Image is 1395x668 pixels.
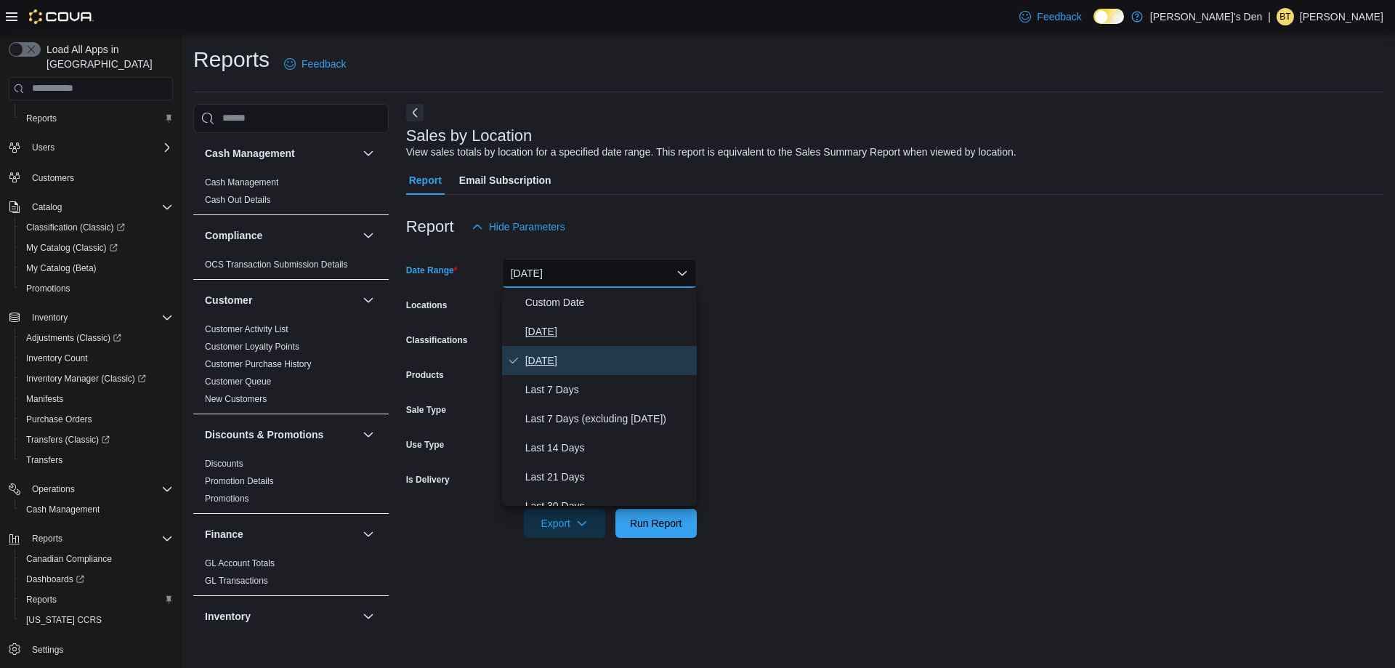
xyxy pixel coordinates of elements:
button: Compliance [360,227,377,244]
a: My Catalog (Classic) [15,238,179,258]
button: Canadian Compliance [15,549,179,569]
a: Cash Management [20,501,105,518]
span: Transfers [26,454,62,466]
div: Discounts & Promotions [193,455,389,513]
a: Discounts [205,459,243,469]
span: Promotions [205,493,249,504]
span: Settings [32,644,63,656]
button: Reports [3,528,179,549]
span: Canadian Compliance [26,553,112,565]
span: Customers [32,172,74,184]
span: Promotions [26,283,70,294]
span: Email Subscription [459,166,551,195]
h3: Compliance [205,228,262,243]
button: Reports [15,589,179,610]
span: Settings [26,640,173,659]
button: Compliance [205,228,357,243]
div: Brittany Thomas [1277,8,1294,25]
p: [PERSON_NAME] [1300,8,1383,25]
span: Hide Parameters [489,220,565,234]
span: Run Report [630,516,682,531]
button: Inventory [360,608,377,625]
button: Promotions [15,278,179,299]
p: [PERSON_NAME]'s Den [1150,8,1262,25]
a: OCS Transaction Submission Details [205,259,348,270]
span: Reports [26,530,173,547]
a: Reports [20,591,62,608]
label: Date Range [406,265,458,276]
span: Cash Management [26,504,100,515]
button: [DATE] [502,259,697,288]
button: Operations [26,480,81,498]
button: Reports [15,108,179,129]
span: Transfers (Classic) [20,431,173,448]
a: Promotion Details [205,476,274,486]
a: Transfers (Classic) [20,431,116,448]
span: Customer Purchase History [205,358,312,370]
span: [DATE] [525,352,691,369]
h1: Reports [193,45,270,74]
a: Customer Activity List [205,324,288,334]
span: Export [533,509,597,538]
button: Catalog [3,197,179,217]
p: | [1268,8,1271,25]
span: Inventory Count [20,350,173,367]
button: Cash Management [360,145,377,162]
span: GL Transactions [205,575,268,587]
button: Transfers [15,450,179,470]
span: Reports [32,533,62,544]
div: Finance [193,555,389,595]
div: Customer [193,321,389,414]
label: Locations [406,299,448,311]
button: Customer [360,291,377,309]
span: Classification (Classic) [20,219,173,236]
span: Cash Management [205,177,278,188]
span: [DATE] [525,323,691,340]
span: Feedback [1037,9,1081,24]
span: Purchase Orders [20,411,173,428]
button: Next [406,104,424,121]
button: Manifests [15,389,179,409]
a: Classification (Classic) [20,219,131,236]
a: Transfers (Classic) [15,430,179,450]
button: Settings [3,639,179,660]
span: Promotions [20,280,173,297]
a: Cash Management [205,177,278,188]
span: Customer Queue [205,376,271,387]
a: Inventory Manager (Classic) [20,370,152,387]
label: Products [406,369,444,381]
button: Catalog [26,198,68,216]
a: Adjustments (Classic) [15,328,179,348]
a: New Customers [205,394,267,404]
span: Users [26,139,173,156]
a: My Catalog (Beta) [20,259,102,277]
span: Reports [20,591,173,608]
span: Dark Mode [1093,24,1094,25]
div: Select listbox [502,288,697,506]
button: Hide Parameters [466,212,571,241]
button: My Catalog (Beta) [15,258,179,278]
a: Customer Purchase History [205,359,312,369]
h3: Discounts & Promotions [205,427,323,442]
span: Inventory Manager (Classic) [20,370,173,387]
span: Customers [26,168,173,186]
span: BT [1279,8,1290,25]
span: Cash Management [20,501,173,518]
a: Classification (Classic) [15,217,179,238]
a: Canadian Compliance [20,550,118,568]
a: GL Account Totals [205,558,275,568]
span: Operations [32,483,75,495]
span: Dashboards [20,571,173,588]
span: My Catalog (Classic) [20,239,173,257]
span: Inventory Manager (Classic) [26,373,146,385]
span: Dashboards [26,574,84,585]
span: Inventory [26,309,173,326]
span: Adjustments (Classic) [20,329,173,347]
span: New Customers [205,393,267,405]
a: Inventory Count [20,350,94,367]
h3: Finance [205,527,243,542]
a: Customer Queue [205,377,271,387]
img: Cova [29,9,94,24]
span: Users [32,142,54,153]
a: Dashboards [20,571,90,588]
